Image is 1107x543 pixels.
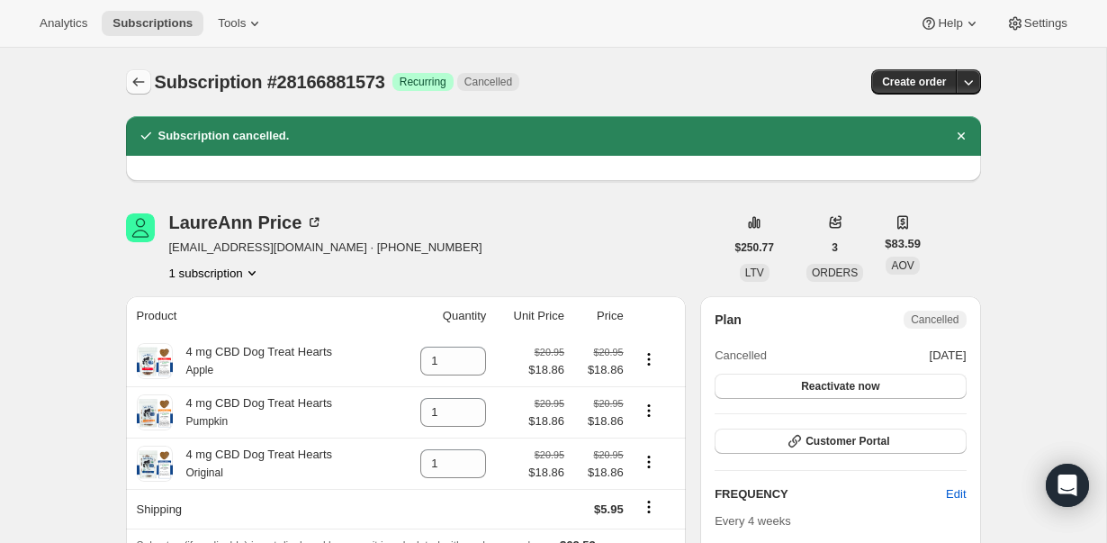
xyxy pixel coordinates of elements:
span: LTV [745,267,764,279]
button: $250.77 [724,235,785,260]
th: Shipping [126,489,395,529]
button: Subscriptions [102,11,203,36]
button: Dismiss notification [949,123,974,149]
small: Original [186,466,223,479]
button: Subscriptions [126,69,151,95]
img: product img [137,394,173,430]
th: Product [126,296,395,336]
small: $20.95 [594,449,624,460]
small: $20.95 [594,398,624,409]
div: LaureAnn Price [169,213,324,231]
h2: Subscription cancelled. [158,127,290,145]
button: Customer Portal [715,429,966,454]
span: $18.86 [528,361,564,379]
span: Reactivate now [801,379,879,394]
span: AOV [891,259,913,272]
span: Tools [218,16,246,31]
button: Product actions [634,401,663,421]
th: Unit Price [491,296,570,336]
span: Every 4 weeks [715,514,791,528]
span: 3 [832,240,838,255]
span: Customer Portal [805,434,889,448]
span: Cancelled [464,75,512,89]
span: [DATE] [930,347,967,365]
div: Open Intercom Messenger [1046,464,1089,507]
span: Analytics [40,16,87,31]
img: product img [137,343,173,379]
button: Product actions [634,349,663,369]
span: Subscriptions [112,16,193,31]
button: Settings [995,11,1078,36]
button: Analytics [29,11,98,36]
h2: Plan [715,311,742,329]
small: $20.95 [535,398,564,409]
small: Pumpkin [186,415,229,428]
span: Cancelled [911,312,958,327]
button: Product actions [634,452,663,472]
div: 4 mg CBD Dog Treat Hearts [173,394,333,430]
small: Apple [186,364,214,376]
button: Tools [207,11,274,36]
button: Create order [871,69,957,95]
span: $5.95 [594,502,624,516]
span: $18.86 [528,464,564,482]
span: LaureAnn Price [126,213,155,242]
span: $18.86 [575,412,624,430]
span: $83.59 [885,235,921,253]
span: [EMAIL_ADDRESS][DOMAIN_NAME] · [PHONE_NUMBER] [169,239,482,257]
span: $18.86 [528,412,564,430]
small: $20.95 [535,449,564,460]
button: Product actions [169,264,261,282]
small: $20.95 [594,347,624,357]
button: Edit [935,480,976,509]
span: $18.86 [575,464,624,482]
th: Quantity [394,296,491,336]
h2: FREQUENCY [715,485,946,503]
span: Cancelled [715,347,767,365]
small: $20.95 [535,347,564,357]
span: ORDERS [812,267,858,279]
button: 3 [821,235,849,260]
span: Recurring [400,75,446,89]
button: Help [909,11,991,36]
th: Price [570,296,629,336]
span: $250.77 [735,240,774,255]
span: Create order [882,75,946,89]
span: Edit [946,485,966,503]
button: Shipping actions [634,497,663,517]
button: Reactivate now [715,374,966,399]
span: $18.86 [575,361,624,379]
img: product img [137,446,173,482]
span: Subscription #28166881573 [155,72,385,92]
span: Help [938,16,962,31]
span: Settings [1024,16,1067,31]
div: 4 mg CBD Dog Treat Hearts [173,446,333,482]
div: 4 mg CBD Dog Treat Hearts [173,343,333,379]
